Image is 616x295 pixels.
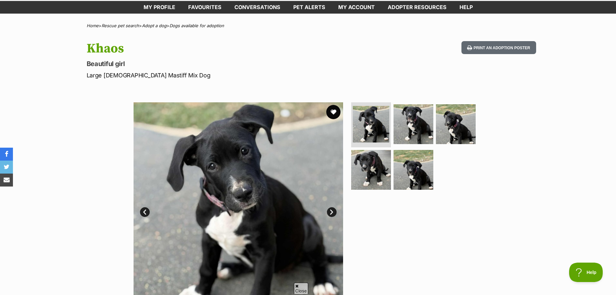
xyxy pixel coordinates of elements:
img: Photo of Khaos [394,104,433,144]
a: conversations [228,1,287,14]
a: Dogs available for adoption [169,23,224,28]
img: Photo of Khaos [394,150,433,190]
a: Favourites [182,1,228,14]
img: Photo of Khaos [436,104,476,144]
iframe: Help Scout Beacon - Open [569,263,603,282]
a: Home [87,23,99,28]
a: My account [332,1,381,14]
img: Photo of Khaos [351,150,391,190]
span: Close [294,283,308,294]
h1: Khaos [87,41,360,56]
p: Beautiful girl [87,59,360,68]
div: > > > [70,23,546,28]
a: Help [453,1,479,14]
img: Photo of Khaos [353,106,389,142]
a: Rescue pet search [102,23,139,28]
a: Prev [140,207,150,217]
button: Print an adoption poster [461,41,536,54]
a: My profile [137,1,182,14]
a: Next [327,207,337,217]
a: Adopter resources [381,1,453,14]
a: Pet alerts [287,1,332,14]
a: Adopt a dog [142,23,167,28]
p: Large [DEMOGRAPHIC_DATA] Mastiff Mix Dog [87,71,360,80]
button: favourite [326,105,340,119]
